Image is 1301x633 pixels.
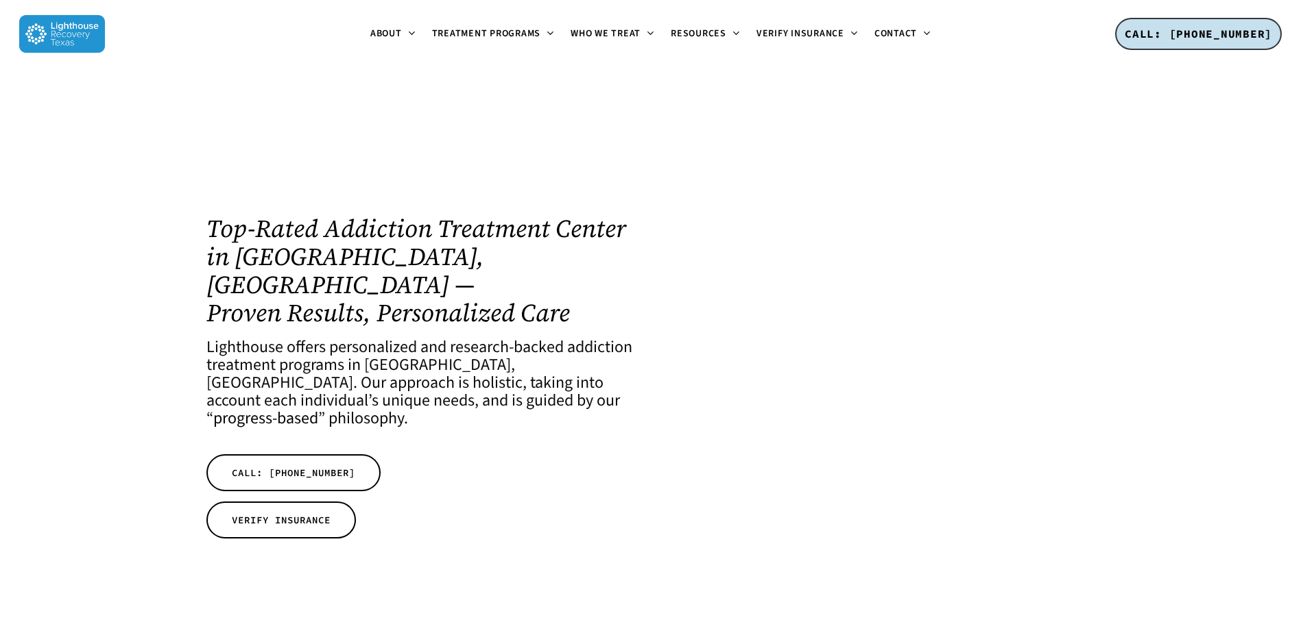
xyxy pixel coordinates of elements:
span: CALL: [PHONE_NUMBER] [232,466,355,480]
a: Who We Treat [562,29,663,40]
span: About [370,27,402,40]
a: About [362,29,424,40]
a: VERIFY INSURANCE [206,501,356,538]
span: Contact [874,27,917,40]
a: progress-based [213,406,318,430]
span: Resources [671,27,726,40]
a: CALL: [PHONE_NUMBER] [1115,18,1282,51]
img: Lighthouse Recovery Texas [19,15,105,53]
h1: Top-Rated Addiction Treatment Center in [GEOGRAPHIC_DATA], [GEOGRAPHIC_DATA] — Proven Results, Pe... [206,214,632,327]
span: Treatment Programs [432,27,541,40]
span: CALL: [PHONE_NUMBER] [1125,27,1272,40]
a: Treatment Programs [424,29,563,40]
a: Contact [866,29,939,40]
span: Who We Treat [571,27,641,40]
h4: Lighthouse offers personalized and research-backed addiction treatment programs in [GEOGRAPHIC_DA... [206,338,632,427]
a: Verify Insurance [748,29,866,40]
a: CALL: [PHONE_NUMBER] [206,454,381,491]
a: Resources [663,29,748,40]
span: Verify Insurance [756,27,844,40]
span: VERIFY INSURANCE [232,513,331,527]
